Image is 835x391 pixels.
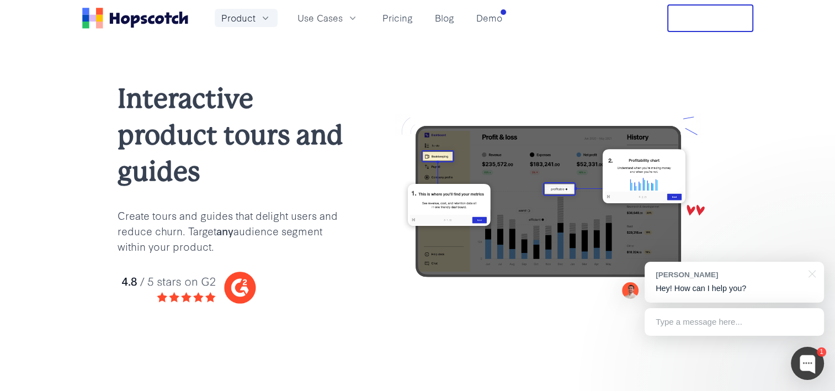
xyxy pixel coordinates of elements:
span: Product [221,11,256,25]
img: hopscotch g2 [118,267,347,308]
span: Use Cases [297,11,343,25]
a: Pricing [378,9,417,27]
p: Create tours and guides that delight users and reduce churn. Target audience segment within your ... [118,208,347,254]
img: Mark Spera [622,282,639,299]
div: [PERSON_NAME] [656,270,802,280]
button: Free Trial [667,4,753,32]
a: Blog [430,9,459,27]
b: any [216,223,233,238]
p: Hey! How can I help you? [656,283,813,294]
div: Type a message here... [645,308,824,336]
button: Use Cases [291,9,365,27]
h1: Interactive product tours and guides [118,81,347,190]
a: Demo [472,9,507,27]
button: Product [215,9,278,27]
div: 1 [817,347,826,357]
img: user onboarding with hopscotch update [382,114,718,288]
a: Home [82,8,188,29]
